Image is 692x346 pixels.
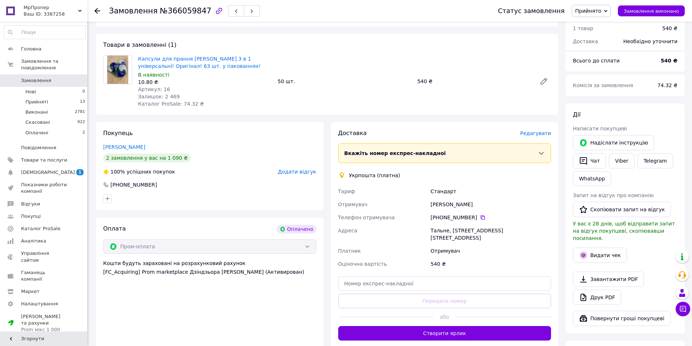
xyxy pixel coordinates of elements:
span: №366059847 [160,7,211,15]
span: Маркет [21,288,40,295]
span: Вкажіть номер експрес-накладної [344,150,446,156]
span: Гаманець компанії [21,269,67,282]
span: Прийнято [575,8,601,14]
input: Пошук [4,26,85,39]
span: Покупець [103,130,133,137]
span: 1 [76,169,84,175]
span: Виконані [25,109,48,115]
div: Кошти будуть зараховані на розрахунковий рахунок [103,260,316,276]
span: 2 [82,130,85,136]
span: Платник [338,248,361,254]
span: Товари та послуги [21,157,67,163]
span: 13 [80,99,85,105]
span: 1 товар [573,25,593,31]
button: Надіслати інструкцію [573,135,654,150]
span: Головна [21,46,41,52]
div: 10.80 ₴ [138,78,272,86]
span: Написати покупцеві [573,126,627,131]
div: Укрпошта (платна) [347,172,402,179]
div: Ваш ID: 3387258 [24,11,87,17]
span: 100% [110,169,125,175]
span: Тариф [338,188,355,194]
span: Всього до сплати [573,58,620,64]
span: 2781 [75,109,85,115]
div: [FC_Acquiring] Prom marketplace Дзіндзьора [PERSON_NAME] (Активирован) [103,268,316,276]
div: Статус замовлення [498,7,565,15]
span: Управління сайтом [21,250,67,263]
span: Аналітика [21,238,46,244]
span: або [434,313,455,321]
div: 50 шт. [275,76,414,86]
div: успішних покупок [103,168,175,175]
a: Telegram [638,153,673,168]
span: Доставка [573,38,598,44]
span: МрПропер [24,4,78,11]
span: Отримувач [338,202,368,207]
button: Видати чек [573,248,627,263]
span: Редагувати [520,130,551,136]
span: Оплачені [25,130,48,136]
div: 540 ₴ [414,76,534,86]
div: 2 замовлення у вас на 1 090 ₴ [103,154,191,162]
span: Доставка [338,130,367,137]
span: Покупці [21,213,41,220]
span: Каталог ProSale: 74.32 ₴ [138,101,204,107]
span: 74.32 ₴ [657,82,677,88]
span: Повідомлення [21,144,56,151]
a: WhatsApp [573,171,611,186]
div: Необхідно уточнити [619,33,682,49]
span: Прийняті [25,99,48,105]
span: Товари в замовленні (1) [103,41,177,48]
img: Капсули для прання Ariel 3 в 1 універсальні! Оригінал! 63 шт. у пакованнях! [107,56,129,84]
span: 922 [77,119,85,126]
input: Номер експрес-накладної [338,276,551,291]
div: 540 ₴ [429,257,553,270]
a: Капсули для прання [PERSON_NAME] 3 в 1 універсальні! Оригінал! 63 шт. у пакованнях! [138,56,261,69]
div: [PHONE_NUMBER] [110,181,158,188]
div: Оплачено [277,225,316,233]
span: Замовлення [109,7,158,15]
span: Оплата [103,225,126,232]
div: [PHONE_NUMBER] [430,214,551,221]
div: Стандарт [429,185,553,198]
span: Додати відгук [278,169,316,175]
span: Замовлення [21,77,51,84]
span: Дії [573,111,580,118]
a: [PERSON_NAME] [103,144,145,150]
span: Замовлення виконано [624,8,679,14]
button: Чат [573,153,606,168]
span: Залишок: 2 469 [138,94,180,99]
div: Повернутися назад [94,7,100,15]
a: Друк PDF [573,290,621,305]
button: Створити ярлик [338,326,551,341]
span: Показники роботи компанії [21,182,67,195]
span: Оціночна вартість [338,261,387,267]
span: Замовлення та повідомлення [21,58,87,71]
span: Скасовані [25,119,50,126]
button: Чат з покупцем [676,302,690,316]
a: Редагувати [537,74,551,89]
span: Каталог ProSale [21,225,60,232]
button: Повернути гроші покупцеві [573,311,671,326]
a: Завантажити PDF [573,272,644,287]
div: Отримувач [429,244,553,257]
div: 540 ₴ [662,25,677,32]
span: Телефон отримувача [338,215,395,220]
span: Адреса [338,228,357,233]
div: Prom мікс 1 000 [21,326,67,333]
span: [PERSON_NAME] та рахунки [21,313,67,333]
span: Запит на відгук про компанію [573,192,653,198]
span: Артикул: 16 [138,86,170,92]
span: [DEMOGRAPHIC_DATA] [21,169,75,176]
div: [PERSON_NAME] [429,198,553,211]
button: Замовлення виконано [618,5,685,16]
span: Нові [25,89,36,95]
button: Скопіювати запит на відгук [573,202,671,217]
span: Відгуки [21,201,40,207]
b: 540 ₴ [661,58,677,64]
span: Комісія за замовлення [573,82,633,88]
span: У вас є 28 днів, щоб відправити запит на відгук покупцеві, скопіювавши посилання. [573,221,675,241]
a: Viber [609,153,634,168]
span: В наявності [138,72,169,78]
div: Тальне, [STREET_ADDRESS] [STREET_ADDRESS] [429,224,553,244]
